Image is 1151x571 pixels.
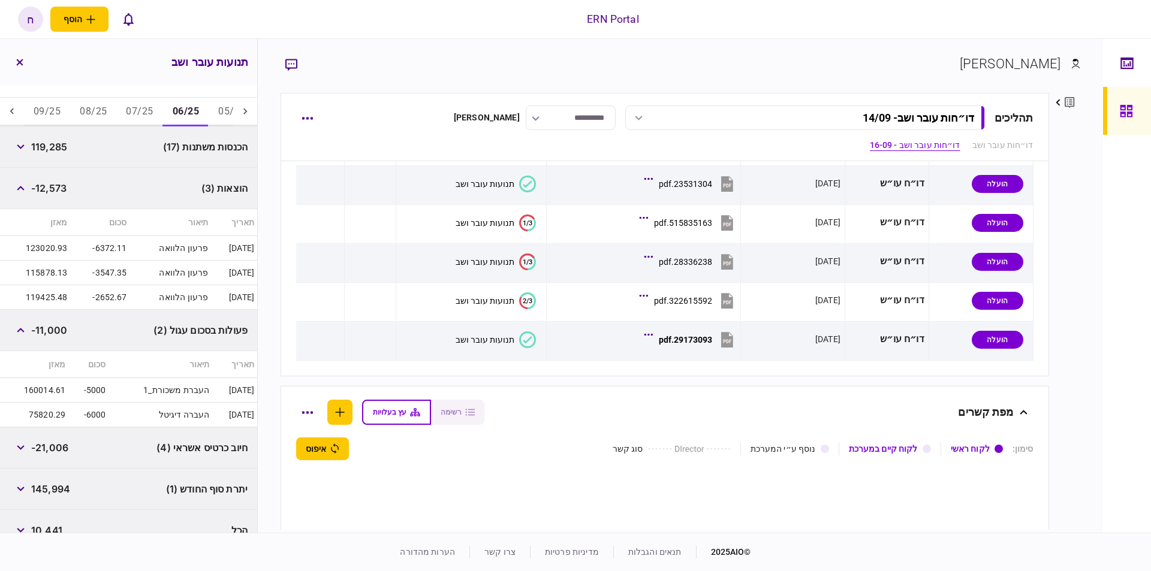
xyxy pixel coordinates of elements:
div: הועלה [972,175,1023,193]
span: -12,573 [31,181,67,195]
div: תהליכים [995,110,1034,126]
div: 29173093.pdf [659,335,712,345]
td: [DATE] [211,285,257,310]
h3: תנועות עובר ושב [171,57,248,68]
button: דו״חות עובר ושב- 14/09 [625,105,985,130]
div: [DATE] [815,294,840,306]
span: -11,000 [31,323,67,337]
button: ח [18,7,43,32]
div: הועלה [972,253,1023,271]
div: [PERSON_NAME] [454,111,520,124]
button: 29173093.pdf [647,326,736,353]
div: [PERSON_NAME] [960,54,1061,74]
div: תנועות עובר ושב [456,296,514,306]
span: 119,285 [31,140,67,154]
button: 05/25 [209,98,255,126]
div: 515835163.pdf [654,218,712,228]
div: סוג קשר [613,443,643,455]
button: פתח רשימת התראות [116,7,141,32]
th: תיאור [109,351,212,378]
th: תאריך [212,351,257,378]
button: 28336238.pdf [647,248,736,275]
td: פרעון הלוואה [130,261,212,285]
div: מפת קשרים [958,400,1013,425]
div: [DATE] [815,177,840,189]
div: תנועות עובר ושב [456,218,514,228]
div: 28336238.pdf [659,257,712,267]
text: 1/3 [523,219,532,226]
div: לקוח קיים במערכת [849,443,918,455]
div: [DATE] [815,255,840,267]
button: תנועות עובר ושב [456,176,536,192]
td: -5000 [68,378,109,403]
button: 23531304.pdf [647,170,736,197]
button: 07/25 [116,98,162,126]
td: העברה דיגיטל [109,403,212,427]
div: 322615592.pdf [654,296,712,306]
button: 2/3תנועות עובר ושב [456,292,536,309]
td: העברת משכורת_1 [109,378,212,403]
button: 06/25 [163,98,209,126]
button: 09/25 [24,98,70,126]
td: [DATE] [212,378,257,403]
span: 145,994 [31,482,70,496]
td: פרעון הלוואה [130,236,212,261]
button: עץ בעלויות [362,400,431,425]
div: הועלה [972,331,1023,349]
span: הכל [231,523,248,537]
th: תיאור [130,209,212,236]
div: דו״ח עו״ש [849,209,924,236]
div: דו״חות עובר ושב - 14/09 [863,111,974,124]
td: -3547.35 [70,261,129,285]
div: לקוח ראשי [951,443,990,455]
span: רשימה [441,408,462,416]
text: 2/3 [523,297,532,304]
span: -21,006 [31,440,68,455]
div: דו״ח עו״ש [849,287,924,314]
a: מדיניות פרטיות [545,547,599,557]
a: הערות מהדורה [400,547,455,557]
th: סכום [70,209,129,236]
div: [DATE] [815,216,840,228]
span: הכנסות משתנות (17) [163,140,248,154]
td: -6372.11 [70,236,129,261]
div: נוסף ע״י המערכת [751,443,816,455]
div: הועלה [972,214,1023,232]
button: 322615592.pdf [642,287,736,314]
div: 23531304.pdf [659,179,712,189]
div: הועלה [972,292,1023,310]
th: סכום [68,351,109,378]
button: 08/25 [70,98,116,126]
td: [DATE] [212,403,257,427]
button: איפוס [296,437,349,460]
span: עץ בעלויות [373,408,406,416]
div: תנועות עובר ושב [456,179,514,189]
td: -6000 [68,403,109,427]
span: פעולות בסכום עגול (2) [153,323,248,337]
div: © 2025 AIO [696,546,751,558]
button: 1/3תנועות עובר ושב [456,253,536,270]
text: 1/3 [523,258,532,265]
a: דו״חות עובר ושב [972,139,1034,152]
div: דו״ח עו״ש [849,326,924,353]
button: פתח תפריט להוספת לקוח [50,7,109,32]
div: תנועות עובר ושב [456,335,514,345]
td: [DATE] [211,236,257,261]
a: תנאים והגבלות [628,547,682,557]
div: דו״ח עו״ש [849,248,924,275]
td: -2652.67 [70,285,129,310]
div: דו״ח עו״ש [849,170,924,197]
span: 10,441 [31,523,62,537]
a: צרו קשר [484,547,516,557]
td: [DATE] [211,261,257,285]
span: חיוב כרטיס אשראי (4) [156,440,248,455]
td: פרעון הלוואה [130,285,212,310]
th: תאריך [211,209,257,236]
div: סימון : [1013,443,1034,455]
button: תנועות עובר ושב [456,331,536,348]
button: 515835163.pdf [642,209,736,236]
div: ERN Portal [587,11,638,27]
a: דו״חות עובר ושב - 16-09 [870,139,960,152]
div: [DATE] [815,333,840,345]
